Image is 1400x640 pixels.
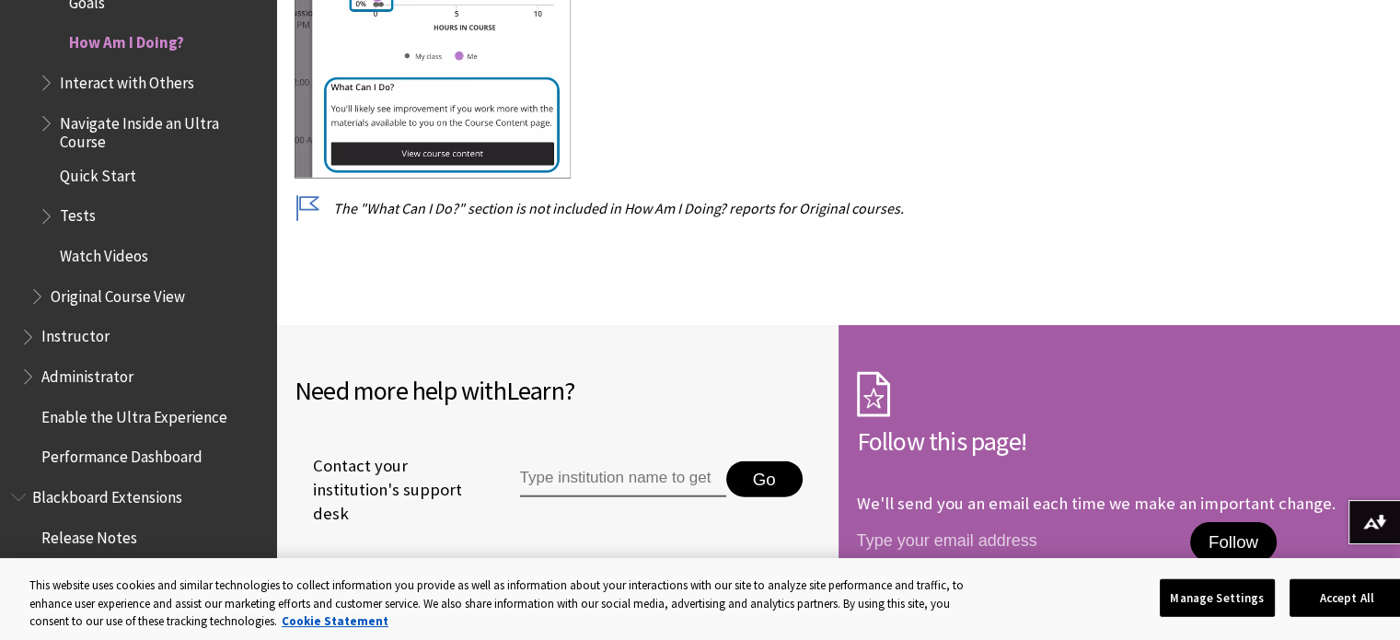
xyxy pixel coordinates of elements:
span: Navigate Inside an Ultra Course [60,108,263,151]
span: Performance Dashboard [41,442,202,467]
input: Type institution name to get support [520,461,726,498]
span: Contact your institution's support desk [295,454,478,527]
span: Original Course View [51,281,185,306]
span: Learn [506,374,564,407]
span: Interact with Others [60,67,194,92]
input: email address [857,522,1190,561]
div: This website uses cookies and similar technologies to collect information you provide as well as ... [29,576,980,631]
img: Subscription Icon [857,371,890,417]
span: Watch Videos [60,240,148,265]
button: Manage Settings [1160,578,1275,617]
button: Follow [1190,522,1277,563]
span: Tests [60,201,96,226]
span: Blackboard Extensions [32,482,182,506]
p: We'll send you an email each time we make an important change. [857,493,1336,514]
span: How Am I Doing? [69,28,184,52]
h2: Follow this page! [857,422,1383,460]
span: Administrator [41,361,133,386]
span: Quick Start [60,160,136,185]
p: The "What Can I Do?" section is not included in How Am I Doing? reports for Original courses. [295,198,1109,218]
span: Enable the Ultra Experience [41,401,227,426]
span: Release Notes [41,522,137,547]
span: Instructor [41,321,110,346]
h2: Need more help with ? [295,371,820,410]
a: More information about your privacy, opens in a new tab [282,613,388,629]
button: Go [726,461,803,498]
